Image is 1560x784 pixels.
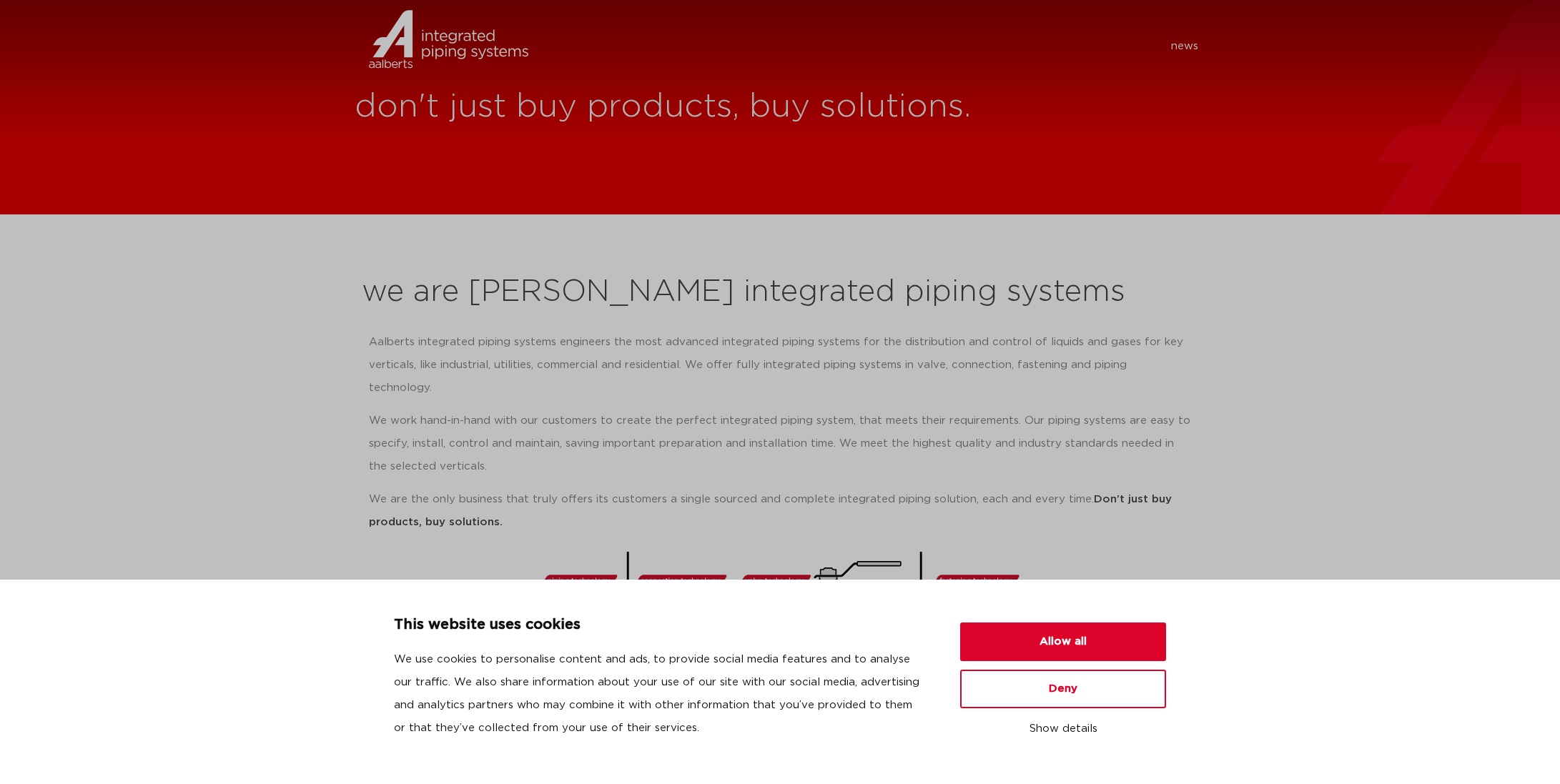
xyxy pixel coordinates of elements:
p: We are the only business that truly offers its customers a single sourced and complete integrated... [369,488,1191,534]
a: news [1171,35,1198,58]
nav: Menu [549,35,1198,58]
h2: we are [PERSON_NAME] integrated piping systems [362,275,1198,309]
p: We work hand-in-hand with our customers to create the perfect integrated piping system, that meet... [369,410,1191,478]
p: This website uses cookies [394,614,926,637]
p: We use cookies to personalise content and ads, to provide social media features and to analyse ou... [394,648,926,740]
button: Deny [960,670,1166,708]
p: Aalberts integrated piping systems engineers the most advanced integrated piping systems for the ... [369,331,1191,400]
button: Show details [960,717,1166,741]
button: Allow all [960,622,1166,661]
